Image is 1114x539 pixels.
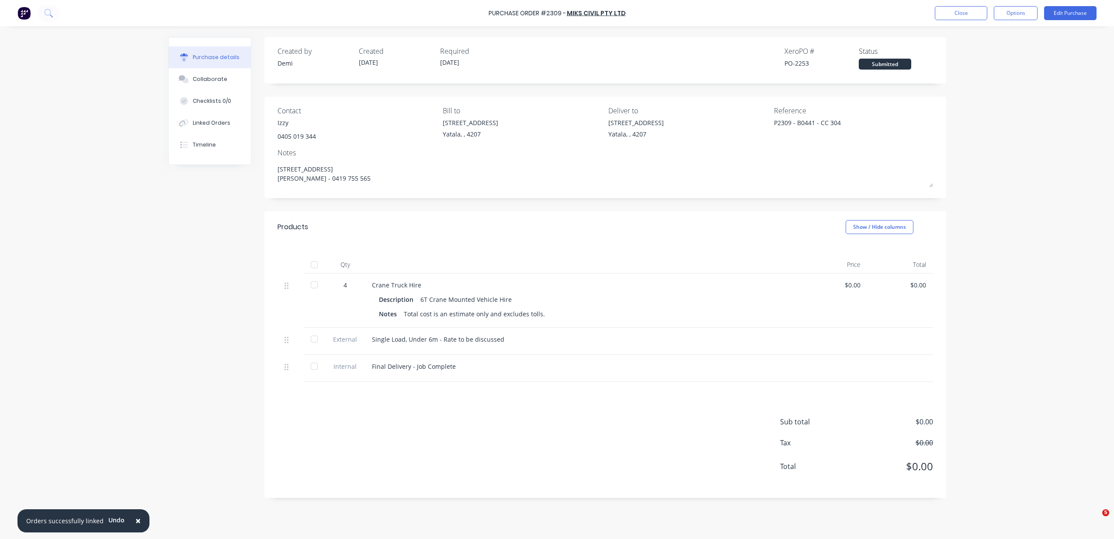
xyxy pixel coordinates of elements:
span: Total [780,461,846,472]
div: Created by [278,46,352,56]
span: Sub total [780,416,846,427]
button: Collaborate [169,68,251,90]
img: Factory [17,7,31,20]
div: Crane Truck Hire [372,280,795,290]
div: Collaborate [193,75,227,83]
div: Deliver to [608,105,767,116]
div: Xero PO # [784,46,859,56]
div: Contact [278,105,437,116]
textarea: [STREET_ADDRESS] [PERSON_NAME] - 0419 755 565 [278,160,933,187]
div: Created [359,46,433,56]
div: Qty [326,256,365,273]
span: $0.00 [846,437,933,448]
div: Purchase details [193,53,239,61]
a: MIKS CIVIL PTY LTD [567,9,626,17]
button: Edit Purchase [1044,6,1097,20]
div: Submitted [859,59,911,70]
div: 6T Crane Mounted Vehicle Hire [420,293,512,306]
div: Izzy [278,118,316,127]
div: Checklists 0/0 [193,97,231,105]
div: Bill to [443,105,602,116]
span: × [135,514,141,527]
div: Products [278,222,308,232]
div: Required [440,46,514,56]
span: External [333,335,358,344]
div: [STREET_ADDRESS] [608,118,664,127]
div: $0.00 [809,280,861,290]
div: $0.00 [875,280,926,290]
button: Checklists 0/0 [169,90,251,112]
div: Price [802,256,868,273]
span: Internal [333,362,358,371]
div: 0405 019 344 [278,132,316,141]
div: Single Load, Under 6m - Rate to be discussed [372,335,795,344]
span: 5 [1102,509,1109,516]
div: Linked Orders [193,119,230,127]
div: Notes [278,147,933,158]
div: Purchase Order #2309 - [489,9,566,18]
button: Undo [104,514,129,527]
div: Yatala, , 4207 [608,129,664,139]
iframe: Intercom live chat [1084,509,1105,530]
div: Total cost is an estimate only and excludes tolls. [404,308,545,320]
span: $0.00 [846,416,933,427]
button: Close [935,6,987,20]
button: Close [127,511,149,532]
button: Timeline [169,134,251,156]
div: Yatala, , 4207 [443,129,498,139]
button: Show / Hide columns [846,220,913,234]
textarea: P2309 - B0441 - CC 304 [774,118,883,138]
div: [STREET_ADDRESS] [443,118,498,127]
div: Timeline [193,141,216,149]
div: Reference [774,105,933,116]
span: $0.00 [846,458,933,474]
div: Orders successfully linked [26,516,104,525]
div: Status [859,46,933,56]
div: Description [379,293,420,306]
div: PO-2253 [784,59,859,68]
div: Demi [278,59,352,68]
div: 4 [333,280,358,290]
div: Notes [379,308,404,320]
button: Options [994,6,1038,20]
button: Linked Orders [169,112,251,134]
div: Total [868,256,933,273]
span: Tax [780,437,846,448]
button: Purchase details [169,46,251,68]
div: Final Delivery - Job Complete [372,362,795,371]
